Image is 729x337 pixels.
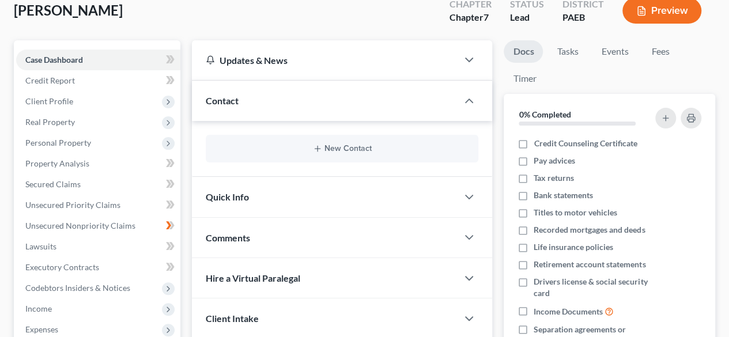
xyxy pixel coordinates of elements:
span: Secured Claims [25,179,81,189]
a: Docs [504,40,543,63]
span: Retirement account statements [534,259,645,270]
span: Credit Report [25,75,75,85]
a: Unsecured Nonpriority Claims [16,215,180,236]
div: PAEB [562,11,604,24]
a: Lawsuits [16,236,180,257]
a: Timer [504,67,545,90]
strong: 0% Completed [519,109,571,119]
span: Expenses [25,324,58,334]
span: Personal Property [25,138,91,147]
span: Quick Info [206,191,249,202]
span: Pay advices [534,155,575,166]
span: Unsecured Priority Claims [25,200,120,210]
span: Unsecured Nonpriority Claims [25,221,135,230]
span: Titles to motor vehicles [534,207,617,218]
span: Property Analysis [25,158,89,168]
span: Contact [206,95,239,106]
a: Secured Claims [16,174,180,195]
span: 7 [484,12,489,22]
span: Comments [206,232,250,243]
a: Credit Report [16,70,180,91]
span: Case Dashboard [25,55,83,65]
a: Tasks [547,40,587,63]
span: Real Property [25,117,75,127]
span: Client Profile [25,96,73,106]
span: [PERSON_NAME] [14,2,123,18]
span: Credit Counseling Certificate [534,138,637,149]
div: Lead [510,11,544,24]
span: Income Documents [534,306,603,317]
a: Executory Contracts [16,257,180,278]
a: Case Dashboard [16,50,180,70]
div: Chapter [450,11,492,24]
a: Property Analysis [16,153,180,174]
button: New Contact [215,144,469,153]
span: Executory Contracts [25,262,99,272]
span: Life insurance policies [534,241,613,253]
a: Fees [642,40,679,63]
span: Income [25,304,52,313]
span: Codebtors Insiders & Notices [25,283,130,293]
span: Drivers license & social security card [534,276,652,299]
span: Client Intake [206,313,259,324]
span: Recorded mortgages and deeds [534,224,645,236]
span: Bank statements [534,190,593,201]
div: Updates & News [206,54,444,66]
a: Events [592,40,637,63]
span: Lawsuits [25,241,56,251]
a: Unsecured Priority Claims [16,195,180,215]
span: Tax returns [534,172,574,184]
span: Hire a Virtual Paralegal [206,272,300,283]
